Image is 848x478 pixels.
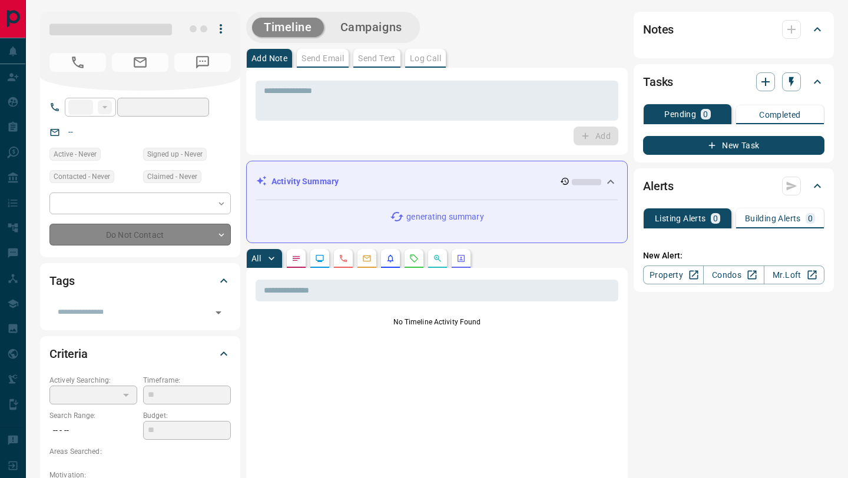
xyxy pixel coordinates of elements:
a: Mr.Loft [764,265,824,284]
h2: Alerts [643,177,674,195]
button: Campaigns [329,18,414,37]
p: Areas Searched: [49,446,231,457]
h2: Notes [643,20,674,39]
a: Condos [703,265,764,284]
svg: Notes [291,254,301,263]
h2: Tags [49,271,74,290]
svg: Opportunities [433,254,442,263]
p: Building Alerts [745,214,801,223]
p: Actively Searching: [49,375,137,386]
button: New Task [643,136,824,155]
p: No Timeline Activity Found [256,317,618,327]
p: Completed [759,111,801,119]
p: Pending [664,110,696,118]
p: All [251,254,261,263]
p: Add Note [251,54,287,62]
h2: Tasks [643,72,673,91]
div: Alerts [643,172,824,200]
p: Budget: [143,410,231,421]
p: Listing Alerts [655,214,706,223]
p: 0 [713,214,718,223]
div: Notes [643,15,824,44]
p: 0 [808,214,813,223]
div: Activity Summary [256,171,618,192]
svg: Agent Actions [456,254,466,263]
span: Claimed - Never [147,171,197,182]
span: No Number [49,53,106,72]
h2: Criteria [49,344,88,363]
p: Activity Summary [271,175,339,188]
button: Timeline [252,18,324,37]
p: Search Range: [49,410,137,421]
p: generating summary [406,211,483,223]
button: Open [210,304,227,321]
svg: Calls [339,254,348,263]
p: 0 [703,110,708,118]
span: Signed up - Never [147,148,203,160]
div: Criteria [49,340,231,368]
div: Tasks [643,68,824,96]
span: Contacted - Never [54,171,110,182]
p: Timeframe: [143,375,231,386]
a: Property [643,265,704,284]
span: No Email [112,53,168,72]
p: -- - -- [49,421,137,440]
div: Tags [49,267,231,295]
p: New Alert: [643,250,824,262]
a: -- [68,127,73,137]
svg: Requests [409,254,419,263]
div: Do Not Contact [49,224,231,245]
svg: Lead Browsing Activity [315,254,324,263]
svg: Emails [362,254,372,263]
span: No Number [174,53,231,72]
svg: Listing Alerts [386,254,395,263]
span: Active - Never [54,148,97,160]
